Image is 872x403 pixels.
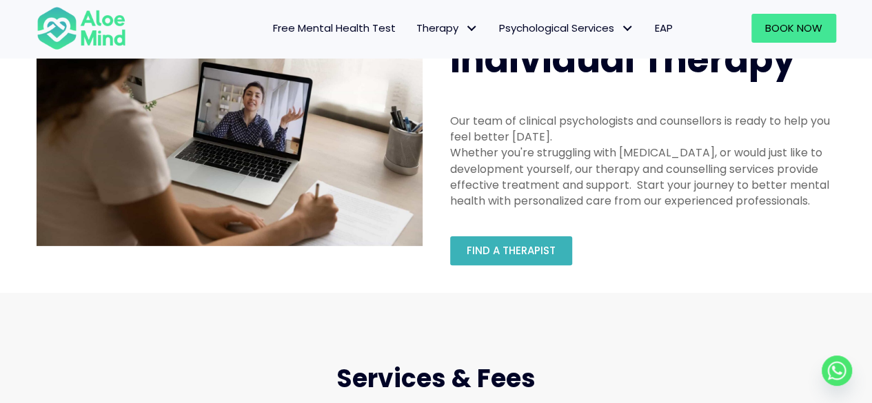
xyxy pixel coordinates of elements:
span: Therapy [416,21,478,35]
a: Whatsapp [822,355,852,386]
a: Find a therapist [450,236,572,265]
img: Therapy online individual [37,35,423,246]
a: Book Now [751,14,836,43]
span: EAP [655,21,673,35]
span: Psychological Services: submenu [618,19,638,39]
span: Free Mental Health Test [273,21,396,35]
nav: Menu [144,14,683,43]
div: Whether you're struggling with [MEDICAL_DATA], or would just like to development yourself, our th... [450,145,836,209]
img: Aloe mind Logo [37,6,126,51]
span: Individual Therapy [450,34,795,85]
span: Find a therapist [467,243,556,258]
span: Services & Fees [336,361,536,396]
a: Free Mental Health Test [263,14,406,43]
span: Psychological Services [499,21,634,35]
span: Therapy: submenu [462,19,482,39]
a: TherapyTherapy: submenu [406,14,489,43]
a: Psychological ServicesPsychological Services: submenu [489,14,645,43]
div: Our team of clinical psychologists and counsellors is ready to help you feel better [DATE]. [450,113,836,145]
span: Book Now [765,21,822,35]
a: EAP [645,14,683,43]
